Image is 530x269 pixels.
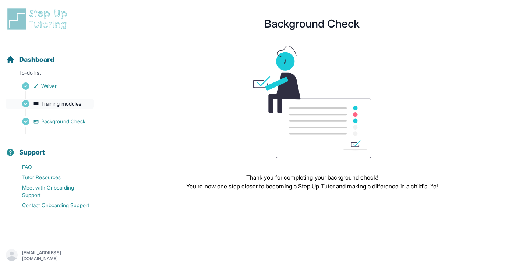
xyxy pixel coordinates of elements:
[6,116,94,127] a: Background Check
[186,182,438,191] p: You're now one step closer to becoming a Step Up Tutor and making a difference in a child's life!
[3,69,91,79] p: To-do list
[186,173,438,182] p: Thank you for completing your background check!
[22,250,88,262] p: [EMAIL_ADDRESS][DOMAIN_NAME]
[6,172,94,183] a: Tutor Resources
[6,200,94,210] a: Contact Onboarding Support
[6,183,94,200] a: Meet with Onboarding Support
[41,118,85,125] span: Background Check
[124,19,501,28] h1: Background Check
[253,46,371,158] img: meeting graphic
[6,162,94,172] a: FAQ
[6,249,88,262] button: [EMAIL_ADDRESS][DOMAIN_NAME]
[19,147,45,157] span: Support
[6,54,54,65] a: Dashboard
[6,81,94,91] a: Waiver
[41,100,81,107] span: Training modules
[6,99,94,109] a: Training modules
[6,7,71,31] img: logo
[3,135,91,160] button: Support
[3,43,91,68] button: Dashboard
[41,82,57,90] span: Waiver
[19,54,54,65] span: Dashboard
